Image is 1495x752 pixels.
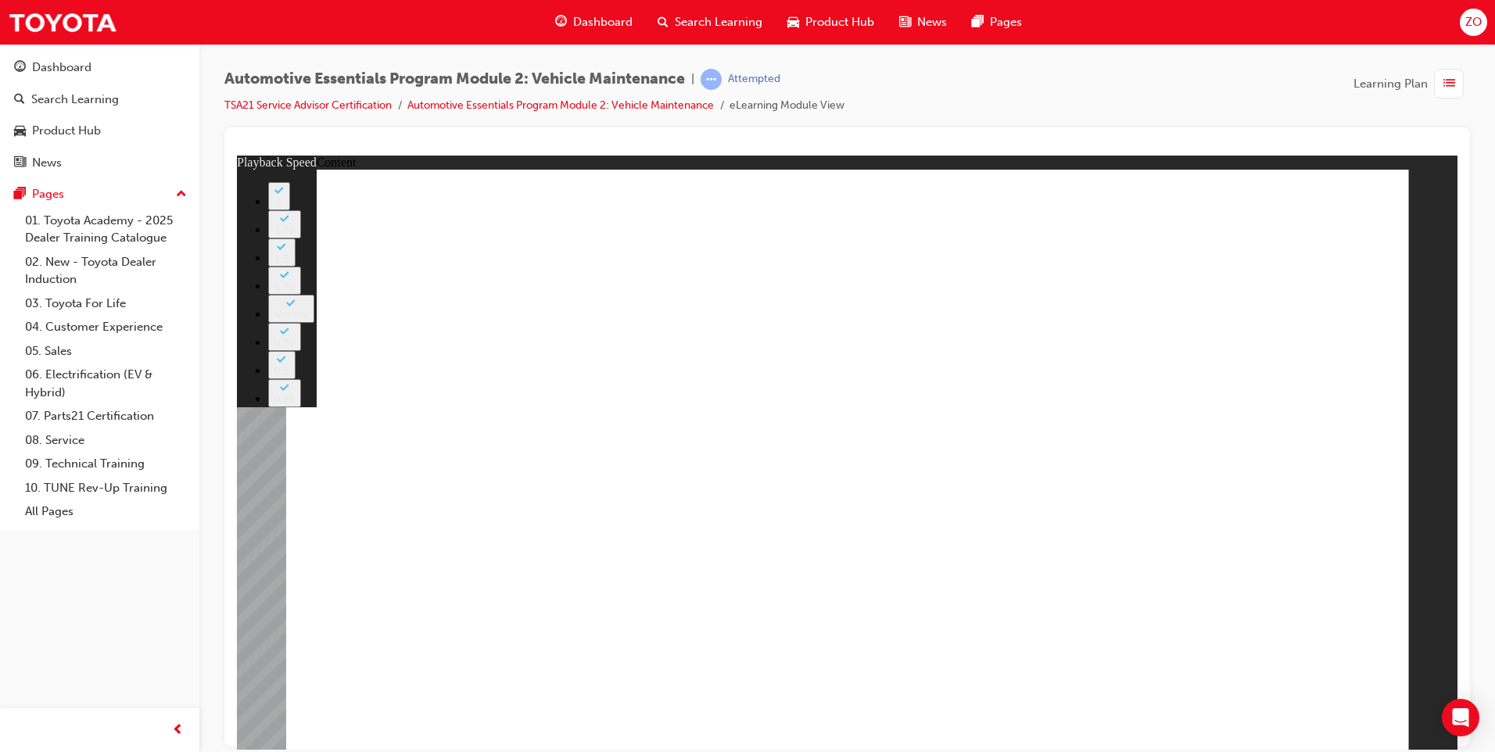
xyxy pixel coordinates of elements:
[691,70,694,88] span: |
[972,13,984,32] span: pages-icon
[8,5,117,40] img: Trak
[645,6,775,38] a: search-iconSearch Learning
[32,154,62,172] div: News
[32,59,91,77] div: Dashboard
[224,98,392,112] a: TSA21 Service Advisor Certification
[176,184,187,205] span: up-icon
[1353,75,1428,93] span: Learning Plan
[701,69,722,90] span: learningRecordVerb_ATTEMPT-icon
[1443,74,1455,94] span: list-icon
[728,72,780,87] div: Attempted
[1465,13,1482,31] span: ZO
[543,6,645,38] a: guage-iconDashboard
[887,6,959,38] a: news-iconNews
[6,180,193,209] button: Pages
[917,13,947,31] span: News
[172,721,184,740] span: prev-icon
[805,13,874,31] span: Product Hub
[959,6,1034,38] a: pages-iconPages
[407,98,714,112] a: Automotive Essentials Program Module 2: Vehicle Maintenance
[6,53,193,82] a: Dashboard
[19,363,193,404] a: 06. Electrification (EV & Hybrid)
[6,116,193,145] a: Product Hub
[19,476,193,500] a: 10. TUNE Rev-Up Training
[658,13,669,32] span: search-icon
[730,97,844,115] li: eLearning Module View
[31,91,119,109] div: Search Learning
[990,13,1022,31] span: Pages
[1460,9,1487,36] button: ZO
[555,13,567,32] span: guage-icon
[787,13,799,32] span: car-icon
[775,6,887,38] a: car-iconProduct Hub
[1353,69,1470,98] button: Learning Plan
[19,428,193,453] a: 08. Service
[6,85,193,114] a: Search Learning
[32,185,64,203] div: Pages
[19,452,193,476] a: 09. Technical Training
[14,124,26,138] span: car-icon
[14,156,26,170] span: news-icon
[19,315,193,339] a: 04. Customer Experience
[1442,699,1479,736] div: Open Intercom Messenger
[573,13,633,31] span: Dashboard
[6,149,193,177] a: News
[19,292,193,316] a: 03. Toyota For Life
[14,188,26,202] span: pages-icon
[14,93,25,107] span: search-icon
[6,50,193,180] button: DashboardSearch LearningProduct HubNews
[14,61,26,75] span: guage-icon
[19,209,193,250] a: 01. Toyota Academy - 2025 Dealer Training Catalogue
[899,13,911,32] span: news-icon
[32,122,101,140] div: Product Hub
[224,70,685,88] span: Automotive Essentials Program Module 2: Vehicle Maintenance
[19,404,193,428] a: 07. Parts21 Certification
[19,500,193,524] a: All Pages
[19,339,193,363] a: 05. Sales
[19,250,193,292] a: 02. New - Toyota Dealer Induction
[675,13,762,31] span: Search Learning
